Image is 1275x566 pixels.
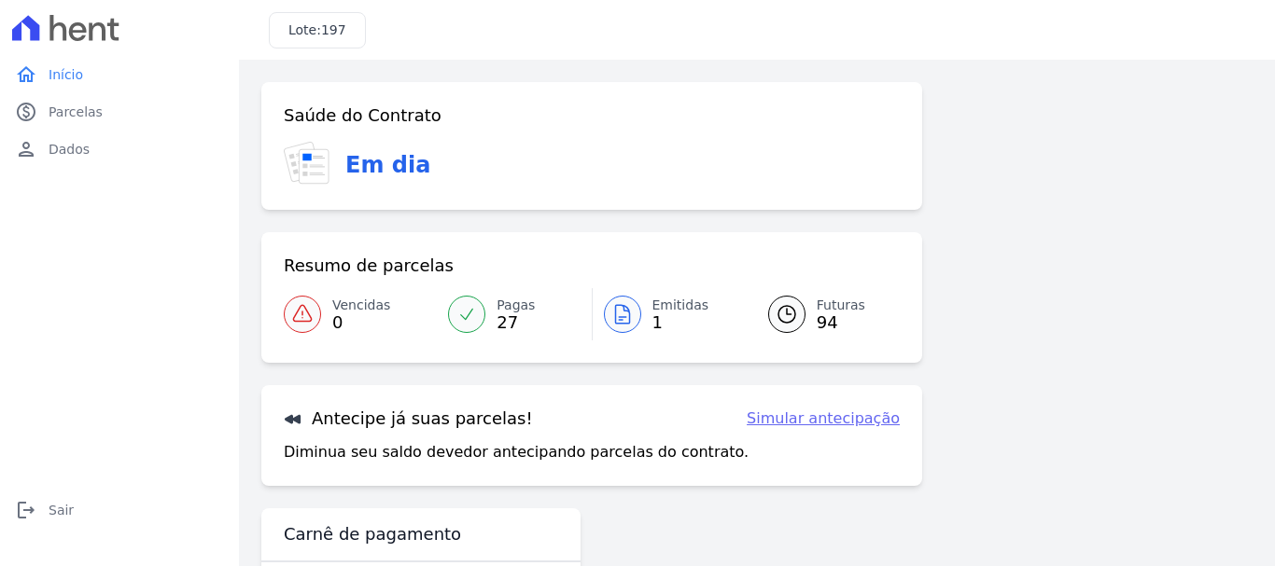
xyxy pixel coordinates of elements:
i: logout [15,499,37,521]
h3: Carnê de pagamento [284,523,461,545]
h3: Antecipe já suas parcelas! [284,407,533,430]
h3: Lote: [288,21,346,40]
a: homeInício [7,56,231,93]
span: 94 [817,315,865,330]
span: Dados [49,140,90,159]
h3: Resumo de parcelas [284,255,454,277]
span: Futuras [817,296,865,315]
a: paidParcelas [7,93,231,131]
i: person [15,138,37,160]
span: Sair [49,501,74,519]
span: Pagas [497,296,535,315]
a: Simular antecipação [747,407,900,430]
a: Futuras 94 [746,288,900,340]
a: Vencidas 0 [284,288,437,340]
h3: Em dia [345,148,430,182]
p: Diminua seu saldo devedor antecipando parcelas do contrato. [284,441,749,463]
span: 1 [652,315,709,330]
h3: Saúde do Contrato [284,104,441,127]
span: 0 [332,315,390,330]
a: Emitidas 1 [593,288,746,340]
a: logoutSair [7,491,231,529]
span: Emitidas [652,296,709,315]
span: 27 [497,315,535,330]
span: Início [49,65,83,84]
span: 197 [321,22,346,37]
span: Parcelas [49,103,103,121]
span: Vencidas [332,296,390,315]
a: personDados [7,131,231,168]
i: home [15,63,37,86]
a: Pagas 27 [437,288,591,340]
i: paid [15,101,37,123]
